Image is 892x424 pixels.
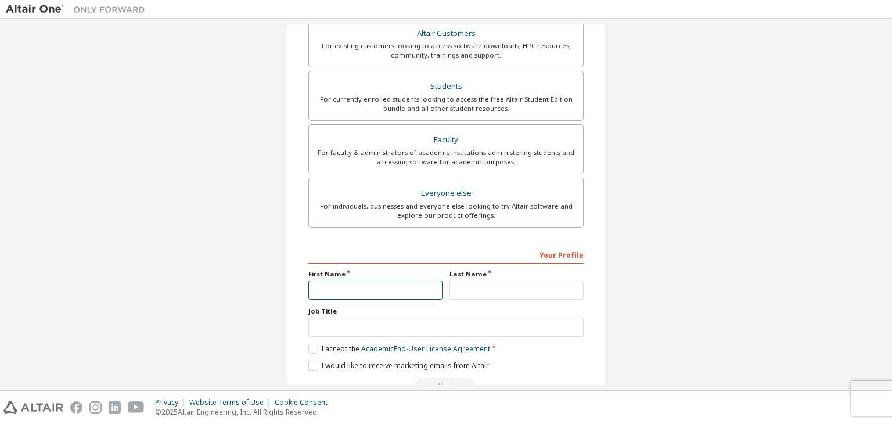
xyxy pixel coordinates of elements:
[109,401,121,414] img: linkedin.svg
[316,95,576,113] div: For currently enrolled students looking to access the free Altair Student Edition bundle and all ...
[128,401,145,414] img: youtube.svg
[316,41,576,60] div: For existing customers looking to access software downloads, HPC resources, community, trainings ...
[308,378,584,395] div: Please wait while checking email ...
[3,401,63,414] img: altair_logo.svg
[89,401,102,414] img: instagram.svg
[308,344,490,354] label: I accept the
[449,270,584,279] label: Last Name
[316,26,576,42] div: Altair Customers
[308,270,443,279] label: First Name
[189,398,275,407] div: Website Terms of Use
[316,78,576,95] div: Students
[308,245,584,264] div: Your Profile
[316,185,576,202] div: Everyone else
[308,361,489,371] label: I would like to receive marketing emails from Altair
[316,202,576,220] div: For individuals, businesses and everyone else looking to try Altair software and explore our prod...
[6,3,151,15] img: Altair One
[361,344,490,354] a: Academic End-User License Agreement
[275,398,334,407] div: Cookie Consent
[308,307,584,316] label: Job Title
[155,407,334,417] p: © 2025 Altair Engineering, Inc. All Rights Reserved.
[316,132,576,148] div: Faculty
[70,401,82,414] img: facebook.svg
[316,148,576,167] div: For faculty & administrators of academic institutions administering students and accessing softwa...
[155,398,189,407] div: Privacy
